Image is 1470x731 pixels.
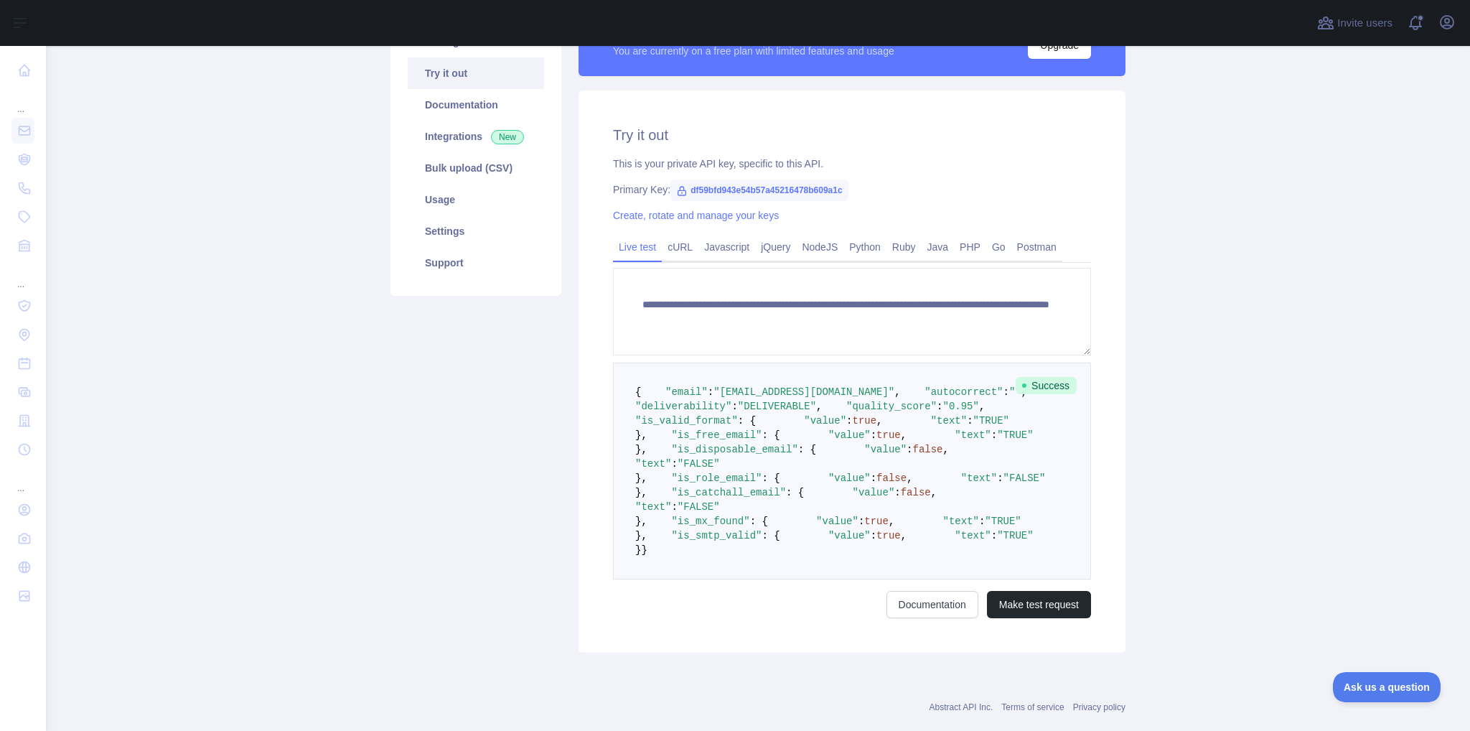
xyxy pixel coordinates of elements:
span: "0.95" [943,401,979,412]
span: "is_mx_found" [671,516,749,527]
span: true [876,429,901,441]
span: "value" [828,472,871,484]
span: "is_smtp_valid" [671,530,762,541]
span: , [1021,386,1027,398]
a: Privacy policy [1073,702,1125,712]
span: "DELIVERABLE" [738,401,816,412]
span: }, [635,444,647,455]
a: Usage [408,184,544,215]
a: jQuery [755,236,796,259]
a: NodeJS [796,236,843,259]
a: PHP [954,236,986,259]
span: New [491,130,524,144]
span: "is_valid_format" [635,415,738,427]
span: : [1003,386,1009,398]
span: "TRUE" [973,415,1009,427]
span: "is_free_email" [671,429,762,441]
span: , [901,429,907,441]
span: , [889,516,894,527]
span: { [635,386,641,398]
h2: Try it out [613,125,1091,145]
span: "TRUE" [997,429,1033,441]
span: "quality_score" [846,401,937,412]
span: "is_disposable_email" [671,444,797,455]
span: , [816,401,822,412]
span: false [913,444,943,455]
span: "FALSE" [1003,472,1046,484]
span: "text" [955,429,991,441]
span: : { [762,530,780,541]
a: Documentation [408,89,544,121]
span: } [635,544,641,556]
span: : [871,429,876,441]
span: "FALSE" [678,458,720,470]
span: : [671,501,677,513]
iframe: Toggle Customer Support [1333,672,1441,702]
span: : [907,444,912,455]
span: , [907,472,912,484]
a: Live test [613,236,662,259]
span: "text" [943,516,979,527]
button: Make test request [987,591,1091,618]
a: Postman [1011,236,1062,259]
span: "value" [804,415,846,427]
a: Go [986,236,1011,259]
span: : [871,530,876,541]
span: false [901,487,931,498]
a: Abstract API Inc. [930,702,993,712]
a: Terms of service [1001,702,1064,712]
a: Javascript [698,236,755,259]
span: : [846,415,852,427]
a: Try it out [408,57,544,89]
a: Create, rotate and manage your keys [613,210,779,221]
span: true [864,516,889,527]
span: : [991,429,997,441]
span: , [979,401,985,412]
span: : [967,415,973,427]
span: }, [635,530,647,541]
span: "is_role_email" [671,472,762,484]
span: true [876,530,901,541]
div: Primary Key: [613,182,1091,197]
a: Documentation [886,591,978,618]
span: , [901,530,907,541]
span: : { [762,429,780,441]
div: ... [11,86,34,115]
span: "value" [828,429,871,441]
span: "is_catchall_email" [671,487,786,498]
span: "value" [864,444,907,455]
button: Invite users [1314,11,1395,34]
span: : [991,530,997,541]
span: false [876,472,907,484]
span: : [997,472,1003,484]
span: df59bfd943e54b57a45216478b609a1c [670,180,848,201]
span: "deliverability" [635,401,731,412]
a: Ruby [886,236,922,259]
span: : [871,472,876,484]
span: }, [635,472,647,484]
span: : [858,516,864,527]
span: : [708,386,713,398]
span: : [731,401,737,412]
span: , [894,386,900,398]
span: "[EMAIL_ADDRESS][DOMAIN_NAME]" [713,386,894,398]
span: : { [762,472,780,484]
span: "FALSE" [678,501,720,513]
a: Python [843,236,886,259]
div: This is your private API key, specific to this API. [613,157,1091,171]
a: Java [922,236,955,259]
span: : { [738,415,756,427]
span: : { [786,487,804,498]
span: true [852,415,876,427]
span: , [931,487,937,498]
a: Settings [408,215,544,247]
span: }, [635,516,647,527]
a: Integrations New [408,121,544,152]
span: "text" [961,472,997,484]
span: , [943,444,949,455]
span: "text" [955,530,991,541]
a: cURL [662,236,698,259]
span: : [894,487,900,498]
span: : { [750,516,768,527]
span: : { [798,444,816,455]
